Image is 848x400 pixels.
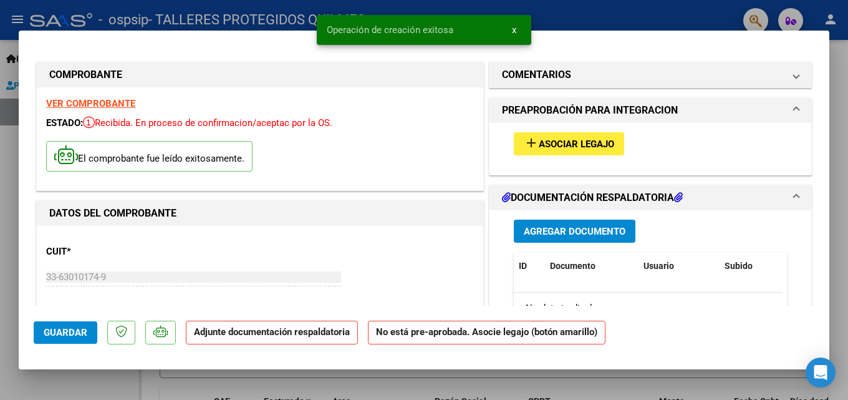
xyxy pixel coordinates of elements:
[489,123,811,175] div: PREAPROBACIÓN PARA INTEGRACION
[514,132,624,155] button: Asociar Legajo
[545,253,638,280] datatable-header-cell: Documento
[514,253,545,280] datatable-header-cell: ID
[502,67,571,82] h1: COMENTARIOS
[44,327,87,338] span: Guardar
[720,253,782,280] datatable-header-cell: Subido
[539,139,614,150] span: Asociar Legajo
[643,261,674,271] span: Usuario
[638,253,720,280] datatable-header-cell: Usuario
[502,190,683,205] h1: DOCUMENTACIÓN RESPALDATORIA
[782,253,844,280] datatable-header-cell: Acción
[83,117,332,129] span: Recibida. En proceso de confirmacion/aceptac por la OS.
[489,98,811,123] mat-expansion-panel-header: PREAPROBACIÓN PARA INTEGRACION
[725,261,753,271] span: Subido
[46,98,135,109] a: VER COMPROBANTE
[524,226,625,237] span: Agregar Documento
[46,117,83,129] span: ESTADO:
[327,24,453,36] span: Operación de creación exitosa
[49,69,122,80] strong: COMPROBANTE
[502,103,678,118] h1: PREAPROBACIÓN PARA INTEGRACION
[512,24,516,36] span: x
[34,321,97,344] button: Guardar
[46,141,253,172] p: El comprobante fue leído exitosamente.
[806,358,836,388] div: Open Intercom Messenger
[519,261,527,271] span: ID
[514,293,783,324] div: No data to display
[49,207,176,219] strong: DATOS DEL COMPROBANTE
[550,261,595,271] span: Documento
[489,62,811,87] mat-expansion-panel-header: COMENTARIOS
[194,326,350,338] strong: Adjunte documentación respaldatoria
[368,321,605,345] strong: No está pre-aprobada. Asocie legajo (botón amarillo)
[502,19,526,41] button: x
[514,220,635,243] button: Agregar Documento
[46,245,175,259] p: CUIT
[489,185,811,210] mat-expansion-panel-header: DOCUMENTACIÓN RESPALDATORIA
[524,135,539,150] mat-icon: add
